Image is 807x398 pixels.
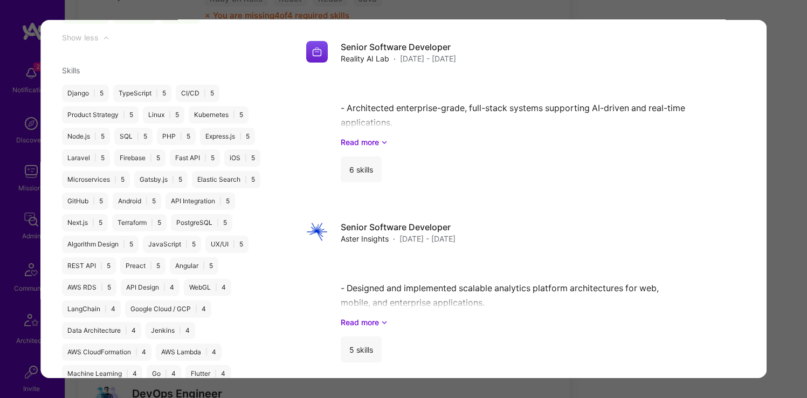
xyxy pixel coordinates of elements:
[62,66,80,75] span: Skills
[143,106,184,123] div: Linux 5
[176,85,219,102] div: CI/CD 5
[341,233,389,244] span: Aster Insights
[394,53,396,64] span: ·
[62,365,142,382] div: Machine Learning 4
[62,257,116,275] div: REST API 5
[233,240,235,249] span: |
[219,197,222,205] span: |
[62,85,109,102] div: Django 5
[341,41,456,53] h4: Senior Software Developer
[163,283,165,292] span: |
[157,128,196,145] div: PHP 5
[62,344,151,361] div: AWS CloudFormation 4
[171,214,232,231] div: PostgreSQL 5
[62,236,139,253] div: Algorithm Design 5
[381,317,388,328] i: icon ArrowDownSecondaryDark
[150,154,152,162] span: |
[245,154,247,162] span: |
[123,111,125,119] span: |
[195,305,197,313] span: |
[94,154,96,162] span: |
[101,283,103,292] span: |
[233,111,235,119] span: |
[169,111,171,119] span: |
[341,337,382,362] div: 5 skills
[151,218,153,227] span: |
[123,240,125,249] span: |
[146,197,148,205] span: |
[62,193,108,210] div: GitHub 5
[125,326,127,335] span: |
[180,132,182,141] span: |
[62,106,139,123] div: Product Strategy 5
[113,193,161,210] div: Android 5
[150,262,152,270] span: |
[172,175,174,184] span: |
[215,283,217,292] span: |
[381,136,388,148] i: icon ArrowDownSecondaryDark
[399,233,456,244] span: [DATE] - [DATE]
[40,20,767,378] div: modal
[126,369,128,378] span: |
[114,128,153,145] div: SQL 5
[184,279,231,296] div: WebGL 4
[62,322,141,339] div: Data Architecture 4
[170,149,220,167] div: Fast API 5
[147,365,181,382] div: Go 4
[179,326,181,335] span: |
[100,262,102,270] span: |
[192,171,260,188] div: Elastic Search 5
[62,149,110,167] div: Laravel 5
[62,171,130,188] div: Microservices 5
[205,236,249,253] div: UX/UI 5
[137,132,139,141] span: |
[146,322,195,339] div: Jenkins 4
[217,218,219,227] span: |
[165,193,235,210] div: API Integration 5
[224,149,260,167] div: iOS 5
[170,257,218,275] div: Angular 5
[341,136,736,148] a: Read more
[239,132,242,141] span: |
[341,53,389,64] span: Reality AI Lab
[156,344,222,361] div: AWS Lambda 4
[306,221,328,243] img: Company logo
[205,348,208,356] span: |
[121,279,180,296] div: API Design 4
[92,218,94,227] span: |
[185,240,188,249] span: |
[120,257,165,275] div: Preact 5
[114,149,165,167] div: Firebase 5
[113,85,171,102] div: TypeScript 5
[93,197,95,205] span: |
[400,53,456,64] span: [DATE] - [DATE]
[105,305,107,313] span: |
[156,89,158,98] span: |
[203,262,205,270] span: |
[200,128,255,145] div: Express.js 5
[114,175,116,184] span: |
[93,89,95,98] span: |
[215,369,217,378] span: |
[185,365,231,382] div: Flutter 4
[204,154,206,162] span: |
[341,156,382,182] div: 6 skills
[165,369,167,378] span: |
[62,214,108,231] div: Next.js 5
[135,348,137,356] span: |
[94,132,96,141] span: |
[62,300,121,318] div: LangChain 4
[62,128,110,145] div: Node.js 5
[204,89,206,98] span: |
[125,300,211,318] div: Google Cloud / GCP 4
[62,279,116,296] div: AWS RDS 5
[306,41,328,63] img: Company logo
[341,221,456,233] h4: Senior Software Developer
[112,214,167,231] div: Terraform 5
[341,317,736,328] a: Read more
[245,175,247,184] span: |
[62,32,99,43] div: Show less
[134,171,188,188] div: Gatsby.js 5
[393,233,395,244] span: ·
[189,106,249,123] div: Kubernetes 5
